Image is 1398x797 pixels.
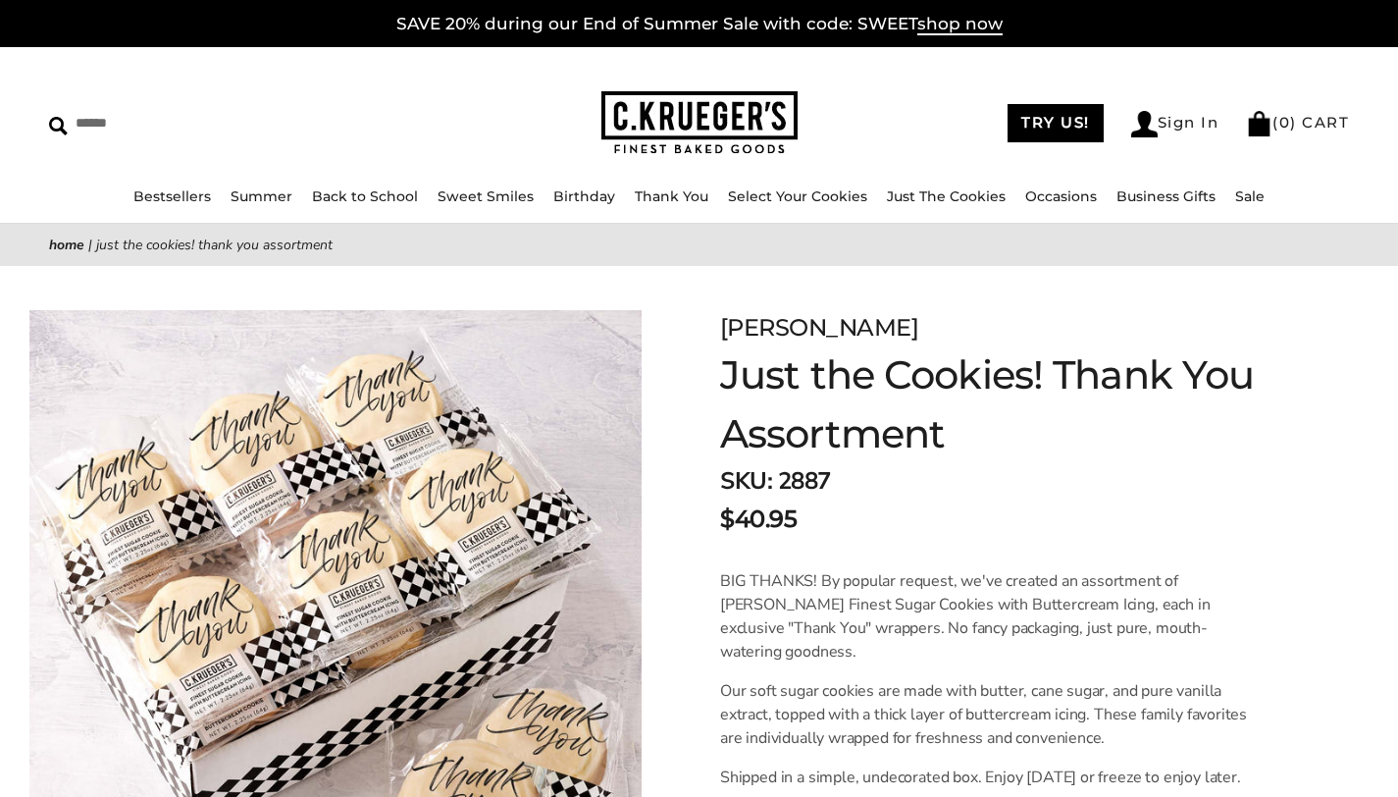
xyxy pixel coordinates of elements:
a: Summer [231,187,292,205]
span: 0 [1279,113,1291,132]
a: Thank You [635,187,708,205]
a: Select Your Cookies [728,187,867,205]
img: Search [49,117,68,135]
p: Our soft sugar cookies are made with butter, cane sugar, and pure vanilla extract, topped with a ... [720,679,1257,750]
span: $40.95 [720,502,797,537]
a: TRY US! [1008,104,1104,142]
img: C.KRUEGER'S [601,91,798,155]
a: (0) CART [1246,113,1349,132]
a: Just The Cookies [887,187,1006,205]
span: Just the Cookies! Thank You Assortment [96,236,333,254]
a: Home [49,236,84,254]
img: Account [1131,111,1158,137]
strong: SKU: [720,465,772,497]
p: Shipped in a simple, undecorated box. Enjoy [DATE] or freeze to enjoy later. [720,766,1257,789]
span: shop now [917,14,1003,35]
a: Sale [1235,187,1265,205]
a: Sweet Smiles [438,187,534,205]
a: Sign In [1131,111,1219,137]
a: SAVE 20% during our End of Summer Sale with code: SWEETshop now [396,14,1003,35]
a: Business Gifts [1116,187,1216,205]
p: BIG THANKS! By popular request, we've created an assortment of [PERSON_NAME] Finest Sugar Cookies... [720,569,1257,664]
a: Back to School [312,187,418,205]
span: | [88,236,92,254]
div: [PERSON_NAME] [720,310,1300,345]
img: Bag [1246,111,1272,136]
nav: breadcrumbs [49,234,1349,256]
a: Bestsellers [133,187,211,205]
a: Birthday [553,187,615,205]
h1: Just the Cookies! Thank You Assortment [720,345,1300,463]
input: Search [49,108,354,138]
a: Occasions [1025,187,1097,205]
span: 2887 [778,465,831,497]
